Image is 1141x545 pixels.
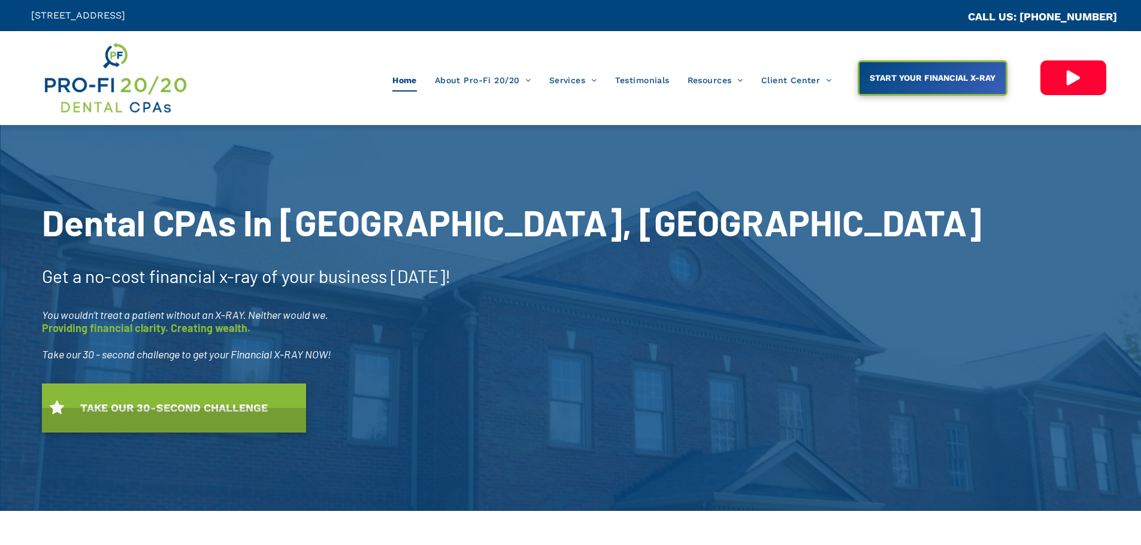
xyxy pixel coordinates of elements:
[752,69,841,92] a: Client Center
[43,40,187,116] img: Get Dental CPA Consulting, Bookkeeping, & Bank Loans
[606,69,679,92] a: Testimonials
[42,265,81,287] span: Get a
[540,69,606,92] a: Services
[42,348,331,361] span: Take our 30 - second challenge to get your Financial X-RAY NOW!
[42,200,982,243] span: Dental CPAs In [GEOGRAPHIC_DATA], [GEOGRAPHIC_DATA]
[42,383,306,433] a: TAKE OUR 30-SECOND CHALLENGE
[76,395,272,420] span: TAKE OUR 30-SECOND CHALLENGE
[31,10,125,21] span: [STREET_ADDRESS]
[42,308,328,321] span: You wouldn’t treat a patient without an X-RAY. Neither would we.
[679,69,752,92] a: Resources
[383,69,426,92] a: Home
[917,11,968,23] span: CA::CALLC
[42,321,250,334] span: Providing financial clarity. Creating wealth.
[85,265,258,287] span: no-cost financial x-ray
[426,69,540,92] a: About Pro-Fi 20/20
[858,60,1007,96] a: START YOUR FINANCIAL X-RAY
[262,265,451,287] span: of your business [DATE]!
[968,10,1117,23] a: CALL US: [PHONE_NUMBER]
[865,67,1000,89] span: START YOUR FINANCIAL X-RAY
